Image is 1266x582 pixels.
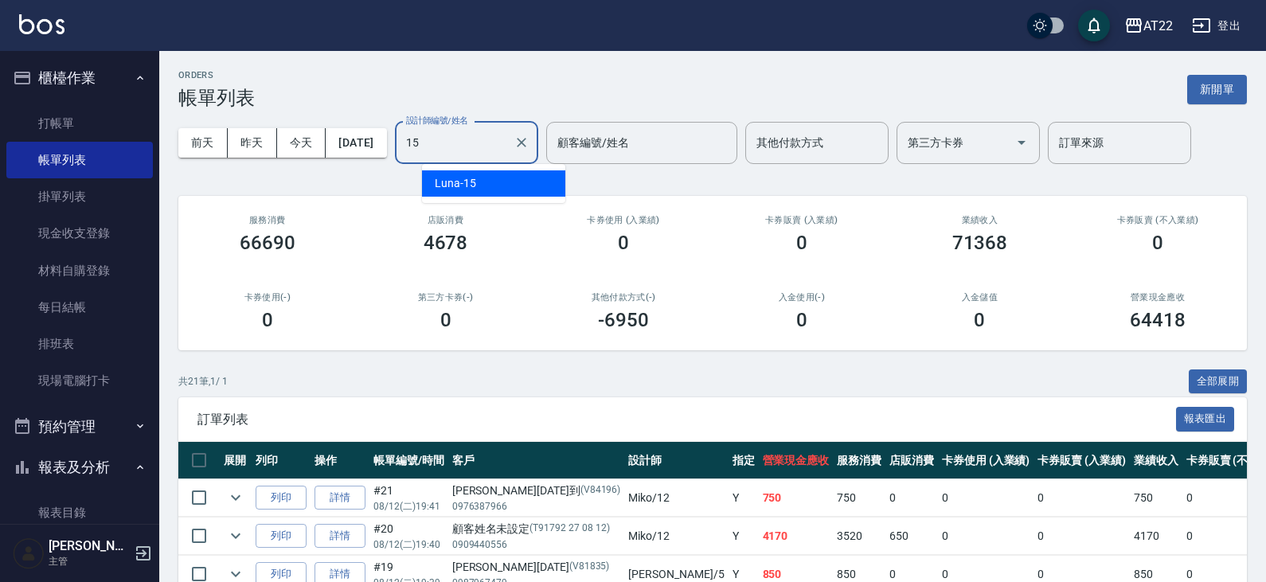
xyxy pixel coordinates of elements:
td: 750 [1130,479,1182,517]
th: 列印 [252,442,311,479]
h3: 0 [974,309,985,331]
span: Luna -15 [435,175,476,192]
a: 排班表 [6,326,153,362]
h3: 66690 [240,232,295,254]
td: Miko /12 [624,518,728,555]
p: (V81835) [569,559,610,576]
p: 08/12 (二) 19:41 [373,499,444,514]
th: 指定 [729,442,759,479]
h2: 卡券使用(-) [197,292,338,303]
a: 報表目錄 [6,494,153,531]
p: 0976387966 [452,499,621,514]
th: 設計師 [624,442,728,479]
th: 卡券販賣 (入業績) [1034,442,1130,479]
td: Y [729,518,759,555]
h3: 0 [796,309,807,331]
h2: 營業現金應收 [1088,292,1228,303]
p: 主管 [49,554,130,568]
h2: 業績收入 [910,215,1050,225]
img: Person [13,537,45,569]
button: [DATE] [326,128,386,158]
button: 前天 [178,128,228,158]
td: 0 [938,479,1034,517]
a: 現金收支登錄 [6,215,153,252]
h3: 0 [618,232,629,254]
span: 訂單列表 [197,412,1176,428]
th: 客戶 [448,442,625,479]
div: 顧客姓名未設定 [452,521,621,537]
td: Y [729,479,759,517]
h3: 4678 [424,232,468,254]
h3: 服務消費 [197,215,338,225]
h3: 64418 [1130,309,1186,331]
p: 0909440556 [452,537,621,552]
button: 全部展開 [1189,369,1248,394]
a: 帳單列表 [6,142,153,178]
button: 列印 [256,486,307,510]
button: Open [1009,130,1034,155]
th: 服務消費 [833,442,885,479]
a: 現場電腦打卡 [6,362,153,399]
td: 650 [885,518,938,555]
th: 營業現金應收 [759,442,834,479]
button: 預約管理 [6,406,153,447]
button: expand row [224,524,248,548]
td: #21 [369,479,448,517]
button: 列印 [256,524,307,549]
th: 操作 [311,442,369,479]
a: 詳情 [315,524,365,549]
button: 昨天 [228,128,277,158]
a: 材料自購登錄 [6,252,153,289]
td: #20 [369,518,448,555]
td: 750 [759,479,834,517]
button: 新開單 [1187,75,1247,104]
th: 店販消費 [885,442,938,479]
h2: ORDERS [178,70,255,80]
button: 報表匯出 [1176,407,1235,432]
th: 帳單編號/時間 [369,442,448,479]
p: 08/12 (二) 19:40 [373,537,444,552]
div: AT22 [1143,16,1173,36]
h3: 0 [1152,232,1163,254]
h3: -6950 [598,309,649,331]
h2: 第三方卡券(-) [376,292,516,303]
a: 每日結帳 [6,289,153,326]
h3: 0 [440,309,451,331]
a: 新開單 [1187,81,1247,96]
h2: 入金儲值 [910,292,1050,303]
button: 報表及分析 [6,447,153,488]
th: 卡券使用 (入業績) [938,442,1034,479]
p: (V84196) [580,482,621,499]
h2: 卡券販賣 (不入業績) [1088,215,1228,225]
button: expand row [224,486,248,510]
td: 3520 [833,518,885,555]
a: 詳情 [315,486,365,510]
h5: [PERSON_NAME] [49,538,130,554]
button: Clear [510,131,533,154]
td: 0 [1034,518,1130,555]
a: 掛單列表 [6,178,153,215]
td: 4170 [759,518,834,555]
h2: 其他付款方式(-) [553,292,694,303]
button: 登出 [1186,11,1247,41]
a: 打帳單 [6,105,153,142]
td: 0 [938,518,1034,555]
h3: 71368 [952,232,1008,254]
a: 報表匯出 [1176,411,1235,426]
th: 業績收入 [1130,442,1182,479]
p: 共 21 筆, 1 / 1 [178,374,228,389]
button: 今天 [277,128,326,158]
h2: 入金使用(-) [732,292,872,303]
div: [PERSON_NAME][DATE] [452,559,621,576]
td: 4170 [1130,518,1182,555]
p: (T91792 27 08 12) [529,521,609,537]
label: 設計師編號/姓名 [406,115,468,127]
div: [PERSON_NAME][DATE]到 [452,482,621,499]
h2: 卡券使用 (入業績) [553,215,694,225]
h3: 0 [796,232,807,254]
td: 0 [885,479,938,517]
td: 750 [833,479,885,517]
h3: 0 [262,309,273,331]
button: save [1078,10,1110,41]
td: Miko /12 [624,479,728,517]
